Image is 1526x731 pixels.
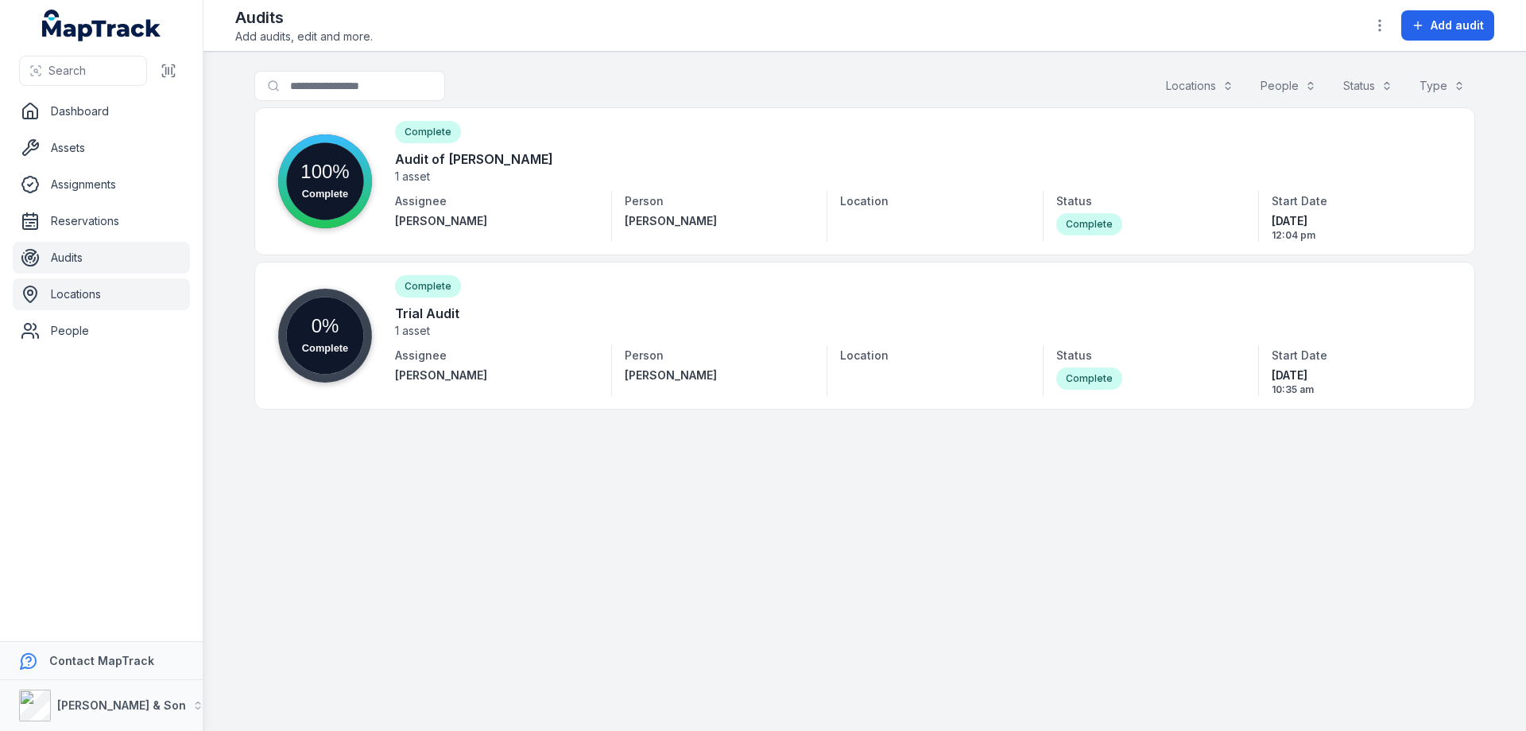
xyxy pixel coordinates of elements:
[1333,71,1403,101] button: Status
[1272,229,1449,242] span: 12:04 pm
[1250,71,1327,101] button: People
[1272,383,1449,396] span: 10:35 am
[625,213,802,229] a: [PERSON_NAME]
[1272,367,1449,396] time: 4/15/2025, 10:35:41 AM
[1272,367,1449,383] span: [DATE]
[1272,213,1449,229] span: [DATE]
[13,205,190,237] a: Reservations
[1056,367,1122,390] div: Complete
[13,315,190,347] a: People
[1431,17,1484,33] span: Add audit
[1056,213,1122,235] div: Complete
[1156,71,1244,101] button: Locations
[1401,10,1494,41] button: Add audit
[1272,213,1449,242] time: 4/15/2025, 12:04:21 PM
[13,169,190,200] a: Assignments
[48,63,86,79] span: Search
[13,95,190,127] a: Dashboard
[49,654,154,667] strong: Contact MapTrack
[13,132,190,164] a: Assets
[1409,71,1475,101] button: Type
[13,278,190,310] a: Locations
[625,367,802,383] a: [PERSON_NAME]
[235,29,373,45] span: Add audits, edit and more.
[395,367,598,383] a: [PERSON_NAME]
[235,6,373,29] h2: Audits
[395,213,598,229] a: [PERSON_NAME]
[19,56,147,86] button: Search
[13,242,190,274] a: Audits
[42,10,161,41] a: MapTrack
[57,698,186,712] strong: [PERSON_NAME] & Son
